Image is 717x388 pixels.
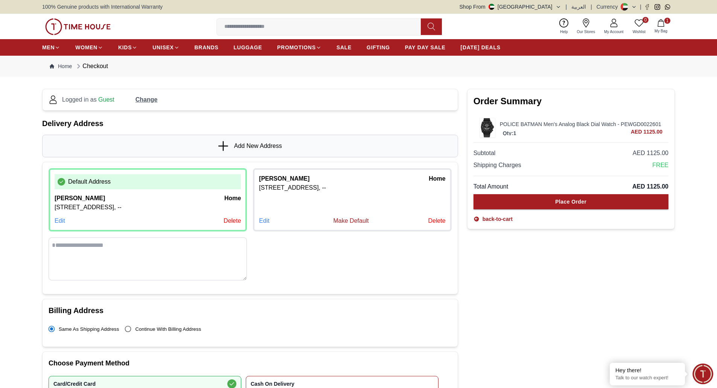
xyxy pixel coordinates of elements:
[574,29,598,35] span: Our Stores
[405,44,446,51] span: PAY DAY SALE
[615,367,679,374] div: Hey there!
[42,56,675,77] nav: Breadcrumb
[480,118,495,137] img: ...
[195,44,219,51] span: BRANDS
[333,216,369,225] div: Make Default
[461,41,501,54] a: [DATE] DEALS
[75,62,108,71] div: Checkout
[501,129,518,137] p: Qty: 1
[234,142,282,151] span: Add New Address
[42,41,60,54] a: MEN
[597,3,621,11] div: Currency
[664,18,670,24] span: 1
[665,4,670,10] a: Whatsapp
[55,194,105,203] p: [PERSON_NAME]
[135,95,158,104] span: Change
[652,28,670,34] span: My Bag
[632,182,668,191] span: AED 1125.00
[152,44,174,51] span: UNISEX
[500,120,662,128] a: POLICE BATMAN Men's Analog Black Dial Watch - PEWGD0022601
[277,41,321,54] a: PROMOTIONS
[259,183,445,192] p: [STREET_ADDRESS], --
[251,381,404,387] span: Cash On Delivery
[642,17,648,23] span: 0
[572,17,600,36] a: Our Stores
[693,364,713,384] div: Chat Widget
[135,326,201,332] span: Continue With Billing Address
[473,194,668,209] button: Place Order
[591,3,592,11] span: |
[75,41,103,54] a: WOMEN
[118,44,132,51] span: KIDS
[571,3,586,11] button: العربية
[259,216,269,225] div: Edit
[461,44,501,51] span: [DATE] DEALS
[45,18,111,35] img: ...
[152,41,179,54] a: UNISEX
[367,41,390,54] a: GIFTING
[42,3,163,11] span: 100% Genuine products with International Warranty
[336,44,352,51] span: SALE
[234,44,262,51] span: LUGGAGE
[53,381,207,387] span: Card/Credit Card
[644,4,650,10] a: Facebook
[42,44,55,51] span: MEN
[652,161,668,170] span: FREE
[336,41,352,54] a: SALE
[224,216,241,225] div: Delete
[429,174,445,183] p: home
[460,3,561,11] button: Shop From[GEOGRAPHIC_DATA]
[49,305,452,316] h1: Billing Address
[62,95,114,104] p: Logged in as
[50,62,72,70] a: Home
[650,18,672,35] button: 1My Bag
[428,216,445,225] div: Delete
[118,41,137,54] a: KIDS
[42,118,458,129] h1: Delivery Address
[473,182,508,191] span: Total Amount
[277,44,316,51] span: PROMOTIONS
[489,4,495,10] img: United Arab Emirates
[615,375,679,381] p: Talk to our watch expert!
[566,3,567,11] span: |
[49,358,452,368] h2: Choose Payment Method
[473,95,668,107] h2: Order Summary
[601,29,627,35] span: My Account
[68,177,111,186] p: Default Address
[630,29,648,35] span: Wishlist
[473,149,496,158] span: Subtotal
[640,3,641,11] span: |
[55,203,241,212] p: [STREET_ADDRESS], --
[473,215,513,223] a: back-to-cart
[405,41,446,54] a: PAY DAY SALE
[631,128,662,135] span: AED 1125.00
[633,149,668,158] span: AED 1125.00
[59,326,119,332] span: Same as Shipping Address
[555,198,586,205] div: Place Order
[655,4,660,10] a: Instagram
[259,174,309,183] p: [PERSON_NAME]
[473,161,521,170] span: Shipping Charges
[557,29,571,35] span: Help
[98,96,114,103] span: Guest
[75,44,97,51] span: WOMEN
[55,216,65,225] div: Edit
[628,17,650,36] a: 0Wishlist
[195,41,219,54] a: BRANDS
[556,17,572,36] a: Help
[367,44,390,51] span: GIFTING
[224,194,241,203] p: home
[234,41,262,54] a: LUGGAGE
